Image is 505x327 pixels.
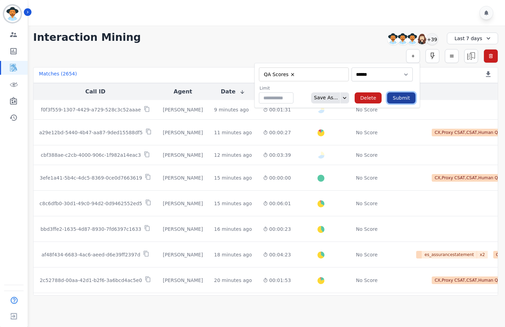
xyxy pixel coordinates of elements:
div: Last 7 days [447,33,498,44]
button: Agent [174,88,192,96]
div: No Score [356,106,378,113]
div: [PERSON_NAME] [163,251,203,258]
img: Bordered avatar [4,6,21,22]
button: Date [221,88,245,96]
div: [PERSON_NAME] [163,174,203,181]
div: No Score [356,277,378,284]
div: 00:06:01 [263,200,291,207]
div: 18 minutes ago [214,251,252,258]
div: [PERSON_NAME] [163,200,203,207]
div: No Score [356,200,378,207]
li: QA Scores [262,71,298,78]
div: 00:00:23 [263,226,291,233]
div: 00:00:27 [263,129,291,136]
div: 12 minutes ago [214,152,252,158]
p: cbf388ae-c2cb-4000-906c-1f982a14eac3 [41,152,141,158]
div: [PERSON_NAME] [163,277,203,284]
div: 00:03:39 [263,152,291,158]
div: 00:01:53 [263,277,291,284]
button: Call ID [85,88,105,96]
div: [PERSON_NAME] [163,226,203,233]
div: +39 [426,33,438,45]
span: x 2 [477,251,488,258]
p: a29e12bd-5440-4b47-aa87-9ded15588df5 [39,129,143,136]
span: es_assurancestatement [422,251,477,258]
button: Delete [355,92,382,103]
p: af48f434-6683-4ac6-aeed-d6e39ff2397d [41,251,140,258]
button: Submit [387,92,415,103]
div: [PERSON_NAME] [163,106,203,113]
div: 15 minutes ago [214,200,252,207]
div: 16 minutes ago [214,226,252,233]
div: Matches ( 2654 ) [39,70,77,80]
div: 20 minutes ago [214,277,252,284]
div: 11 minutes ago [214,129,252,136]
p: 2c52788d-00aa-42d1-b2f6-3a6bcd4ac5e0 [40,277,142,284]
div: [PERSON_NAME] [163,129,203,136]
ul: selected options [261,70,344,79]
button: Remove QA Scores [290,72,295,77]
div: [PERSON_NAME] [163,152,203,158]
div: No Score [356,251,378,258]
label: Limit [260,85,293,91]
div: 00:04:23 [263,251,291,258]
p: bbd3ffe2-1635-4d87-8930-7fd6397c1633 [40,226,141,233]
p: f0f3f559-1307-4429-a729-528c3c52aaae [41,106,141,113]
div: Save As... [311,92,338,103]
h1: Interaction Mining [33,31,141,44]
div: 9 minutes ago [214,106,249,113]
p: 3efe1a41-5b4c-4dc5-8369-0ce0d7663619 [40,174,142,181]
div: No Score [356,152,378,158]
div: No Score [356,174,378,181]
p: c8c6dfb0-30d1-49c0-94d2-0d9462552ed5 [39,200,142,207]
div: 15 minutes ago [214,174,252,181]
div: 00:01:31 [263,106,291,113]
div: No Score [356,129,378,136]
div: 00:00:00 [263,174,291,181]
div: No Score [356,226,378,233]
